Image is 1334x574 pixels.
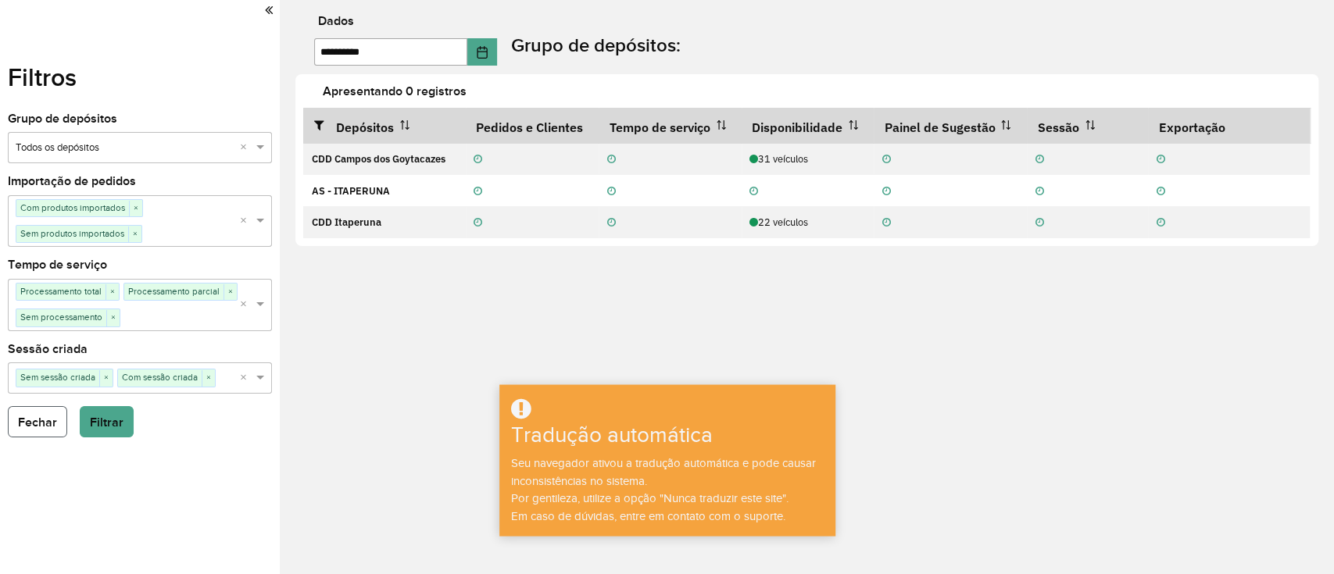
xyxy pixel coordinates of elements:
font: Seu navegador ativou a tradução automática e pode causar inconsistências no sistema. [511,456,816,487]
i: Não realizado [606,155,615,165]
font: Grupo de depósitos [8,112,117,125]
button: Fechar [8,406,67,437]
font: Grupo de depósitos: [511,34,681,55]
font: Sessão criada [8,342,88,355]
font: × [133,229,138,238]
i: Não realizado [474,155,482,165]
font: Disponibilidade [752,119,842,134]
i: Não realizado [882,218,890,228]
span: Limpar tudo [239,140,252,156]
font: Importação de pedidos [8,174,136,187]
i: Não realizado [749,187,758,197]
i: Não realizado [1157,187,1165,197]
font: × [206,373,211,382]
font: Processamento total [20,287,102,296]
i: Abrir/pegar filtros [314,119,336,131]
i: Não realizado [1035,187,1043,197]
font: × [134,203,138,212]
span: Limpar tudo [239,370,252,387]
button: Escolha a data [467,38,497,66]
font: × [104,373,109,382]
font: Dados [317,14,353,27]
font: Sem processamento [20,312,102,322]
font: × [111,312,116,322]
font: Em caso de dúvidas, entre em contato com o suporte. [511,509,785,522]
i: Não realizado [474,218,482,228]
font: Fechar [18,415,57,429]
font: Processamento parcial [128,287,220,296]
font: Tempo de serviço [8,258,107,271]
span: Limpar tudo [239,297,252,313]
font: CDD Campos dos Goytacazes [311,152,445,166]
font: Filtrar [90,415,123,429]
i: Não realizado [1157,155,1165,165]
font: CDD Itaperuna [311,216,381,229]
font: Pedidos e Clientes [476,119,583,134]
i: Não realizado [1157,218,1165,228]
i: Não realizado [1035,155,1043,165]
font: Com produtos importados [20,203,125,212]
i: Não realizado [882,187,890,197]
i: Não realizado [606,218,615,228]
i: Não realizado [474,187,482,197]
font: Por gentileza, utilize a opção "Nunca traduzir este site". [511,491,789,504]
font: AS - ITAPERUNA [311,184,389,198]
font: Sem produtos importados [20,229,124,238]
font: Tradução automática [511,422,713,447]
i: Não realizado [606,187,615,197]
i: Não realizado [882,155,890,165]
font: Painel de Sugestão [884,119,995,134]
font: 31 veículos [758,152,808,166]
font: × [228,287,233,296]
font: Com sessão criada [122,373,198,382]
font: Sessão [1038,119,1079,134]
font: Tempo de serviço [610,119,710,134]
font: Exportação [1159,119,1225,134]
font: Apresentando 0 registros [322,84,466,98]
i: Não realizado [1035,218,1043,228]
font: × [110,287,115,296]
font: Sem sessão criada [20,373,95,382]
button: Filtrar [80,406,134,437]
font: 22 veículos [758,216,808,229]
span: Limpar tudo [239,213,252,230]
font: Depósitos [336,119,394,134]
font: Filtros [8,63,77,91]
